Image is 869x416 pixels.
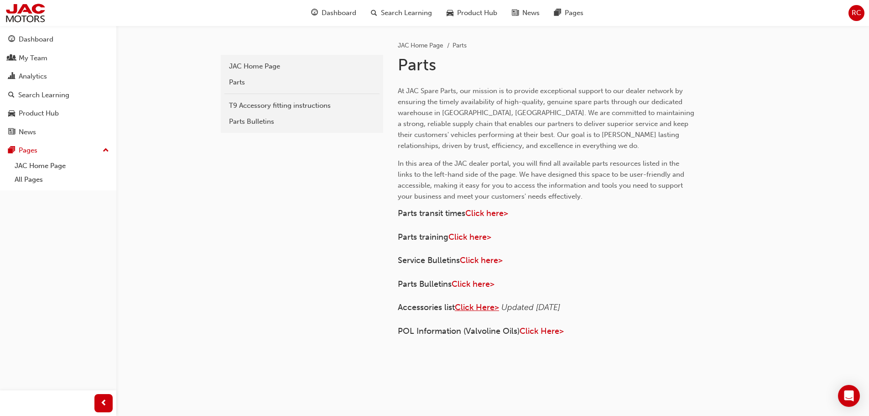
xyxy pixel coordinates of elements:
a: search-iconSearch Learning [364,4,439,22]
button: Pages [4,142,113,159]
a: Click Here> [520,326,564,336]
button: DashboardMy TeamAnalyticsSearch LearningProduct HubNews [4,29,113,142]
a: JAC Home Page [398,42,443,49]
a: JAC Home Page [11,159,113,173]
div: Open Intercom Messenger [838,385,860,407]
a: guage-iconDashboard [304,4,364,22]
span: pages-icon [8,147,15,155]
button: RC [848,5,864,21]
span: guage-icon [8,36,15,44]
span: car-icon [8,110,15,118]
span: Product Hub [457,8,497,18]
a: Product Hub [4,105,113,122]
span: RC [852,8,861,18]
a: car-iconProduct Hub [439,4,505,22]
span: Dashboard [322,8,356,18]
span: car-icon [447,7,453,19]
a: Click here> [465,208,508,218]
a: Dashboard [4,31,113,48]
img: jac-portal [5,3,46,23]
span: up-icon [103,145,109,157]
span: Pages [565,8,583,18]
a: Parts Bulletins [224,114,380,130]
a: Click here> [460,255,503,265]
a: pages-iconPages [547,4,591,22]
a: My Team [4,50,113,67]
div: T9 Accessory fitting instructions [229,100,375,111]
a: JAC Home Page [224,58,380,74]
div: JAC Home Page [229,61,375,72]
span: search-icon [371,7,377,19]
div: Pages [19,145,37,156]
a: Parts [224,74,380,90]
h1: Parts [398,55,697,75]
div: My Team [19,53,47,63]
div: Analytics [19,71,47,82]
a: All Pages [11,173,113,187]
span: Updated [DATE] [501,302,560,312]
a: T9 Accessory fitting instructions [224,98,380,114]
span: guage-icon [311,7,318,19]
a: Search Learning [4,87,113,104]
div: Search Learning [18,90,69,100]
span: pages-icon [554,7,561,19]
div: News [19,127,36,137]
span: news-icon [512,7,519,19]
span: POL Information (Valvoline Oils) [398,326,520,336]
div: Product Hub [19,108,59,119]
li: Parts [453,41,467,51]
a: Click Here> [455,302,499,312]
span: news-icon [8,128,15,137]
span: people-icon [8,54,15,63]
span: search-icon [8,91,15,100]
a: News [4,124,113,141]
a: news-iconNews [505,4,547,22]
span: Parts transit times [398,208,465,218]
span: Service Bulletins [398,255,460,265]
span: chart-icon [8,73,15,81]
span: Parts training [398,232,448,242]
span: In this area of the JAC dealer portal, you will find all available parts resources listed in the ... [398,159,686,200]
span: prev-icon [100,398,107,409]
a: Analytics [4,68,113,85]
a: Click here> [452,279,494,289]
div: Dashboard [19,34,53,45]
div: Parts [229,77,375,88]
span: At JAC Spare Parts, our mission is to provide exceptional support to our dealer network by ensuri... [398,87,696,150]
a: Click here> [448,232,491,242]
div: Parts Bulletins [229,116,375,127]
span: Search Learning [381,8,432,18]
span: Parts Bulletins [398,279,452,289]
span: Accessories list [398,302,455,312]
span: News [522,8,540,18]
